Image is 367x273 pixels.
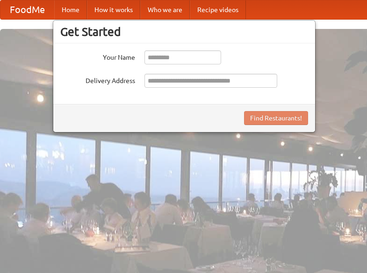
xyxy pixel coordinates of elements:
[140,0,190,19] a: Who we are
[54,0,87,19] a: Home
[244,111,308,125] button: Find Restaurants!
[60,25,308,39] h3: Get Started
[60,74,135,85] label: Delivery Address
[60,50,135,62] label: Your Name
[87,0,140,19] a: How it works
[0,0,54,19] a: FoodMe
[190,0,246,19] a: Recipe videos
